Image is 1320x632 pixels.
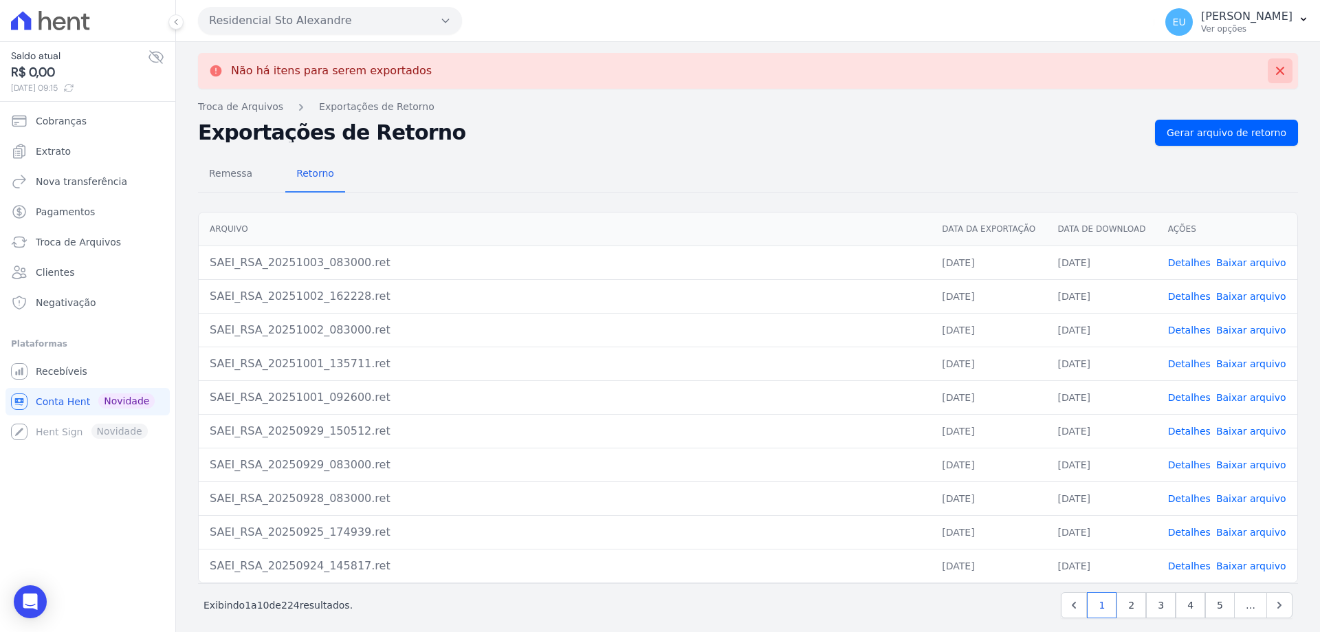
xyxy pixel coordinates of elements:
div: Open Intercom Messenger [14,585,47,618]
span: Remessa [201,160,261,187]
td: [DATE] [931,246,1046,279]
td: [DATE] [1047,448,1157,481]
a: Detalhes [1168,257,1211,268]
a: Recebíveis [5,358,170,385]
span: Retorno [288,160,342,187]
div: SAEI_RSA_20250924_145817.ret [210,558,920,574]
nav: Breadcrumb [198,100,1298,114]
a: Baixar arquivo [1216,358,1286,369]
p: Não há itens para serem exportados [231,64,432,78]
span: Clientes [36,265,74,279]
a: Baixar arquivo [1216,493,1286,504]
a: Troca de Arquivos [5,228,170,256]
span: 10 [257,600,269,611]
td: [DATE] [1047,549,1157,582]
a: Baixar arquivo [1216,291,1286,302]
span: Extrato [36,144,71,158]
div: Plataformas [11,336,164,352]
h2: Exportações de Retorno [198,123,1144,142]
td: [DATE] [1047,414,1157,448]
span: … [1234,592,1267,618]
td: [DATE] [1047,246,1157,279]
a: Detalhes [1168,358,1211,369]
a: Baixar arquivo [1216,257,1286,268]
a: Detalhes [1168,560,1211,571]
a: 1 [1087,592,1116,618]
a: 2 [1116,592,1146,618]
p: Ver opções [1201,23,1292,34]
th: Data da Exportação [931,213,1046,246]
span: Pagamentos [36,205,95,219]
span: Cobranças [36,114,87,128]
span: [DATE] 09:15 [11,82,148,94]
p: [PERSON_NAME] [1201,10,1292,23]
a: Detalhes [1168,459,1211,470]
td: [DATE] [931,380,1046,414]
td: [DATE] [931,549,1046,582]
th: Arquivo [199,213,931,246]
div: SAEI_RSA_20250929_083000.ret [210,457,920,473]
a: Baixar arquivo [1216,527,1286,538]
span: 224 [281,600,300,611]
a: Negativação [5,289,170,316]
a: Baixar arquivo [1216,392,1286,403]
td: [DATE] [1047,515,1157,549]
a: Detalhes [1168,426,1211,437]
a: Clientes [5,259,170,286]
a: Pagamentos [5,198,170,226]
button: EU [PERSON_NAME] Ver opções [1154,3,1320,41]
div: SAEI_RSA_20250928_083000.ret [210,490,920,507]
td: [DATE] [1047,347,1157,380]
th: Ações [1157,213,1297,246]
a: Baixar arquivo [1216,560,1286,571]
span: EU [1173,17,1186,27]
span: Negativação [36,296,96,309]
a: Gerar arquivo de retorno [1155,120,1298,146]
p: Exibindo a de resultados. [203,598,353,612]
a: Detalhes [1168,325,1211,336]
span: Gerar arquivo de retorno [1167,126,1286,140]
a: Remessa [198,157,263,193]
a: Baixar arquivo [1216,426,1286,437]
th: Data de Download [1047,213,1157,246]
a: Baixar arquivo [1216,325,1286,336]
a: Previous [1061,592,1087,618]
td: [DATE] [1047,380,1157,414]
span: Recebíveis [36,364,87,378]
div: SAEI_RSA_20251002_162228.ret [210,288,920,305]
div: SAEI_RSA_20251001_092600.ret [210,389,920,406]
a: Extrato [5,138,170,165]
a: Detalhes [1168,493,1211,504]
span: R$ 0,00 [11,63,148,82]
td: [DATE] [1047,481,1157,515]
span: Saldo atual [11,49,148,63]
td: [DATE] [931,347,1046,380]
span: Conta Hent [36,395,90,408]
a: Baixar arquivo [1216,459,1286,470]
span: Nova transferência [36,175,127,188]
td: [DATE] [931,448,1046,481]
td: [DATE] [931,279,1046,313]
div: SAEI_RSA_20251003_083000.ret [210,254,920,271]
div: SAEI_RSA_20251002_083000.ret [210,322,920,338]
a: Exportações de Retorno [319,100,434,114]
td: [DATE] [931,313,1046,347]
td: [DATE] [931,481,1046,515]
a: Detalhes [1168,392,1211,403]
a: 3 [1146,592,1176,618]
div: SAEI_RSA_20250925_174939.ret [210,524,920,541]
a: 4 [1176,592,1205,618]
td: [DATE] [1047,313,1157,347]
a: Retorno [285,157,345,193]
a: Conta Hent Novidade [5,388,170,415]
a: Cobranças [5,107,170,135]
td: [DATE] [931,515,1046,549]
td: [DATE] [1047,279,1157,313]
nav: Sidebar [11,107,164,446]
a: 5 [1205,592,1235,618]
a: Next [1266,592,1292,618]
button: Residencial Sto Alexandre [198,7,462,34]
span: Novidade [98,393,155,408]
span: 1 [245,600,251,611]
a: Troca de Arquivos [198,100,283,114]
